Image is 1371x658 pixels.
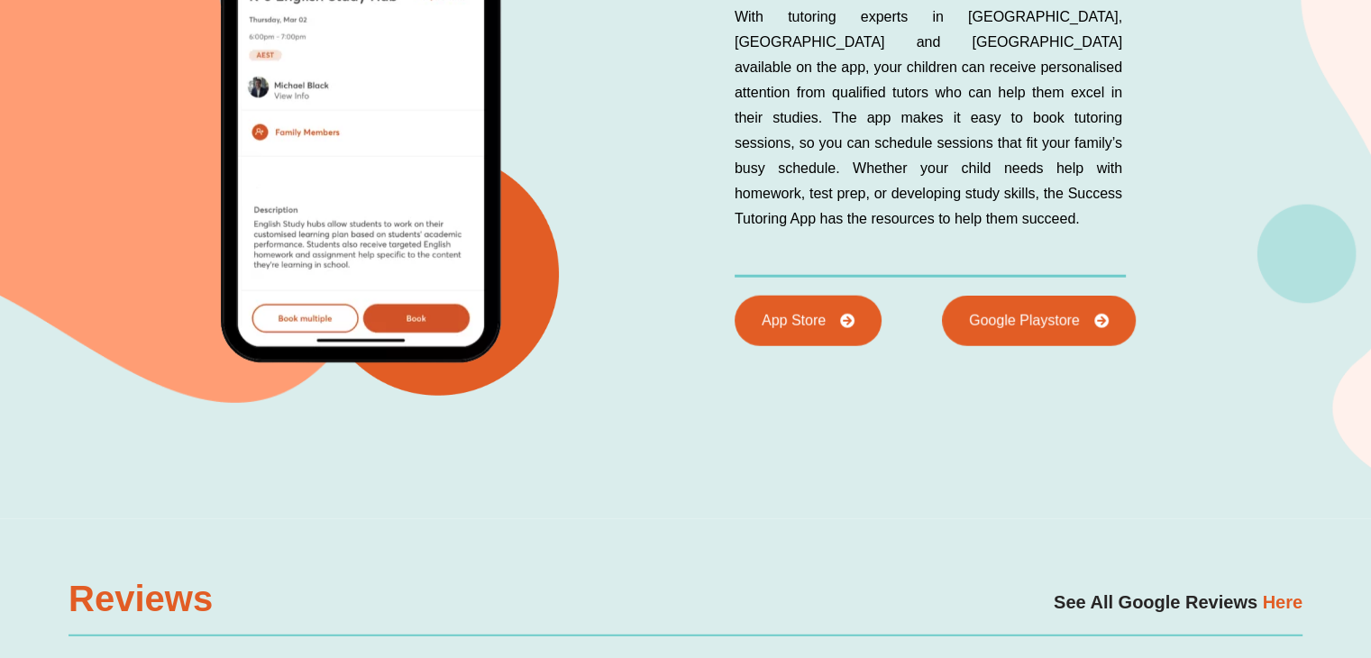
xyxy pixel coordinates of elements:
[1054,592,1257,612] a: See All Google Reviews
[762,314,826,328] span: App Store
[735,296,882,346] a: App Store
[969,314,1080,328] span: Google Playstore
[942,296,1136,346] a: Google Playstore
[69,580,288,617] h2: Reviews
[735,5,1122,232] p: With tutoring experts in [GEOGRAPHIC_DATA], [GEOGRAPHIC_DATA] and [GEOGRAPHIC_DATA] available on ...
[1071,455,1371,658] iframe: Chat Widget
